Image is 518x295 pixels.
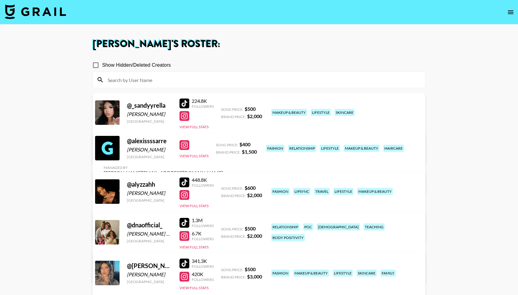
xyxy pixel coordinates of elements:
div: [GEOGRAPHIC_DATA] [127,198,172,203]
div: [GEOGRAPHIC_DATA] [127,239,172,243]
span: Song Price: [216,143,238,147]
div: makeup & beauty [271,109,307,116]
div: lifestyle [311,109,331,116]
div: makeup & beauty [293,270,329,277]
div: 448.8K [192,177,214,183]
span: Brand Price: [221,234,246,239]
div: fashion [266,145,284,152]
div: poc [303,223,313,230]
div: body positivity [271,234,305,241]
div: haircare [383,145,404,152]
div: travel [314,188,330,195]
button: View Full Stats [179,125,209,129]
div: [PERSON_NAME] [127,190,172,196]
div: relationship [271,223,299,230]
div: fashion [271,188,290,195]
div: [GEOGRAPHIC_DATA] [127,279,172,284]
div: 6.7K [192,230,214,237]
strong: $ 500 [245,266,256,272]
div: [PERSON_NAME] [127,147,172,153]
div: [PERSON_NAME] [127,111,172,117]
div: skincare [335,109,355,116]
div: [PERSON_NAME] & [PERSON_NAME] [127,231,172,237]
strong: $ 500 [245,106,256,112]
div: relationship [288,145,316,152]
span: Song Price: [221,267,243,272]
div: 224.8K [192,98,214,104]
button: View Full Stats [179,204,209,208]
button: View Full Stats [179,286,209,290]
span: Show Hidden/Deleted Creators [102,62,171,69]
div: @ dnaofficial_ [127,221,172,229]
div: lifestyle [333,270,353,277]
div: Followers [192,264,214,269]
button: open drawer [505,6,517,18]
strong: $ 3,000 [247,274,262,279]
div: Managed By [104,165,223,170]
div: [PERSON_NAME] [127,271,172,278]
div: [DEMOGRAPHIC_DATA] [317,223,360,230]
span: Song Price: [221,227,243,231]
strong: $ 1,500 [242,149,257,155]
div: 341.3K [192,258,214,264]
span: Brand Price: [221,114,246,119]
div: 420K [192,271,214,277]
span: Brand Price: [216,150,241,155]
span: Song Price: [221,107,243,112]
img: Grail Talent [5,4,66,19]
div: lifestyle [333,188,353,195]
strong: $ 400 [239,141,250,147]
div: @ _sandyyrella [127,102,172,109]
div: @ alexissssarre [127,137,172,145]
span: Brand Price: [221,275,246,279]
strong: $ 2,000 [247,233,262,239]
div: fashion [271,270,290,277]
div: @ alyzzahh [127,181,172,188]
button: View Full Stats [179,154,209,158]
span: Song Price: [221,186,243,191]
div: Followers [192,183,214,188]
button: View Full Stats [179,245,209,249]
div: 1.3M [192,217,214,223]
div: lipsync [293,188,310,195]
div: Followers [192,223,214,228]
h1: [PERSON_NAME] 's Roster: [93,39,425,49]
div: [GEOGRAPHIC_DATA] [127,155,172,159]
div: [GEOGRAPHIC_DATA] [127,119,172,124]
div: family [380,270,396,277]
strong: $ 500 [245,226,256,231]
div: [PERSON_NAME][EMAIL_ADDRESS][DOMAIN_NAME] [104,170,223,176]
div: Followers [192,237,214,241]
div: skincare [357,270,377,277]
strong: $ 600 [245,185,256,191]
div: @ [PERSON_NAME] [127,262,172,270]
span: Brand Price: [221,193,246,198]
div: Followers [192,277,214,282]
strong: $ 2,000 [247,192,262,198]
input: Search by User Name [104,75,421,85]
strong: $ 2,000 [247,113,262,119]
div: makeup & beauty [344,145,379,152]
div: lifestyle [320,145,340,152]
div: teaching [364,223,385,230]
div: makeup & beauty [357,188,393,195]
div: Followers [192,104,214,109]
